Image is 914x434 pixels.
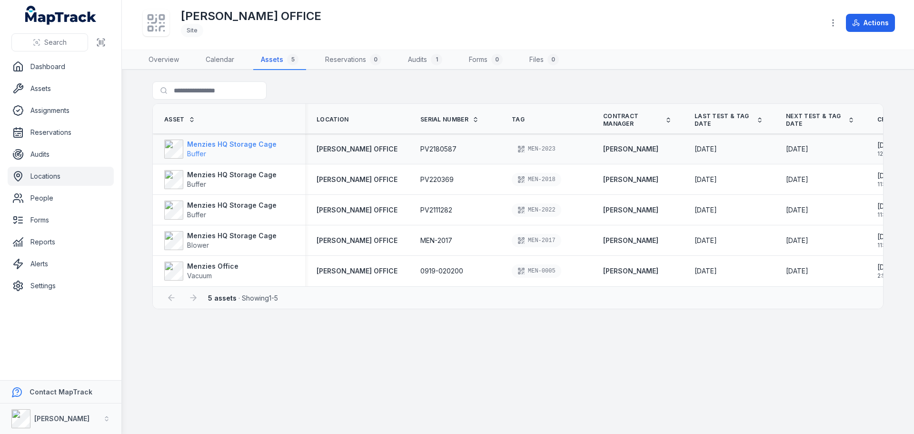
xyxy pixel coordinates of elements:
span: [DATE] [877,171,901,181]
a: Forms [8,211,114,230]
div: MEN-2023 [512,142,561,156]
span: [DATE] [877,262,900,272]
a: Reservations [8,123,114,142]
a: Next test & tag date [786,112,854,128]
a: [PERSON_NAME] OFFICE [317,144,397,154]
div: Site [181,24,203,37]
time: 8/19/2025, 11:16:45 AM [877,232,900,249]
h1: [PERSON_NAME] OFFICE [181,9,321,24]
span: [PERSON_NAME] OFFICE [317,145,397,153]
a: Files0 [522,50,566,70]
div: MEN-2017 [512,234,561,247]
span: Serial Number [420,116,468,123]
time: 8/19/2025, 12:00:00 AM [695,144,717,154]
a: [PERSON_NAME] OFFICE [317,266,397,276]
time: 8/19/2025, 12:00:00 AM [695,175,717,184]
a: Alerts [8,254,114,273]
a: MapTrack [25,6,97,25]
span: Blower [187,241,209,249]
strong: 5 assets [208,294,237,302]
span: 11:58 am [877,181,901,188]
a: [PERSON_NAME] [603,266,658,276]
span: · Showing 1 - 5 [208,294,278,302]
div: 5 [287,54,298,65]
span: [DATE] [877,202,901,211]
a: Dashboard [8,57,114,76]
span: Buffer [187,211,206,219]
button: Search [11,33,88,51]
span: Vacuum [187,272,212,280]
time: 8/19/2025, 12:02:58 PM [877,141,902,158]
a: Forms0 [461,50,510,70]
span: [DATE] [786,175,808,183]
a: [PERSON_NAME] OFFICE [317,205,397,215]
a: Asset [164,116,195,123]
strong: Menzies Office [187,262,238,271]
span: Location [317,116,348,123]
a: Menzies HQ Storage CageBuffer [164,170,277,189]
span: [DATE] [877,141,902,150]
time: 8/19/2025, 11:53:20 AM [877,202,901,219]
span: [PERSON_NAME] OFFICE [317,206,397,214]
span: Search [44,38,67,47]
span: 11:16 am [877,242,900,249]
time: 8/19/2025, 12:00:00 AM [695,236,717,245]
span: [PERSON_NAME] OFFICE [317,175,397,183]
a: Last Test & Tag Date [695,112,763,128]
span: [DATE] [695,267,717,275]
span: Buffer [187,150,206,158]
span: 11:53 am [877,211,901,219]
span: [DATE] [877,232,900,242]
a: Calendar [198,50,242,70]
strong: Menzies HQ Storage Cage [187,231,277,241]
a: Overview [141,50,187,70]
time: 8/19/2025, 12:00:00 AM [695,266,717,276]
span: [DATE] [786,236,808,244]
time: 8/19/2025, 11:58:13 AM [877,171,901,188]
time: 2/19/2026, 12:00:00 AM [786,266,808,276]
strong: Menzies HQ Storage Cage [187,201,277,210]
span: Last Test & Tag Date [695,112,753,128]
a: Menzies OfficeVacuum [164,262,238,281]
a: [PERSON_NAME] OFFICE [317,175,397,184]
a: Contract Manager [603,112,672,128]
time: 2/19/2026, 12:00:00 AM [786,236,808,245]
span: PV220369 [420,175,454,184]
div: MEN-2018 [512,173,561,186]
a: Assignments [8,101,114,120]
a: [PERSON_NAME] [603,175,658,184]
span: Tag [512,116,525,123]
span: [PERSON_NAME] OFFICE [317,267,397,275]
span: MEN-2017 [420,236,452,245]
a: Locations [8,167,114,186]
div: MEN-2022 [512,203,561,217]
div: 1 [431,54,442,65]
a: Serial Number [420,116,479,123]
a: Settings [8,276,114,295]
div: 0 [547,54,559,65]
span: [DATE] [786,206,808,214]
span: [DATE] [695,175,717,183]
span: [DATE] [695,236,717,244]
div: MEN-0005 [512,264,561,278]
a: Menzies HQ Storage CageBuffer [164,201,277,220]
time: 8/19/2025, 12:00:00 AM [695,205,717,215]
span: [DATE] [786,145,808,153]
span: PV2180587 [420,144,457,154]
span: Next test & tag date [786,112,844,128]
a: People [8,189,114,208]
span: [DATE] [786,267,808,275]
span: PV2111282 [420,205,452,215]
a: Menzies HQ Storage CageBuffer [164,140,277,159]
strong: Menzies HQ Storage Cage [187,170,277,180]
time: 2/19/2026, 12:00:00 AM [786,175,808,184]
a: Reports [8,232,114,252]
strong: [PERSON_NAME] [34,414,89,423]
a: [PERSON_NAME] [603,236,658,245]
a: [PERSON_NAME] OFFICE [317,236,397,245]
a: Assets [8,79,114,98]
span: Contract Manager [603,112,661,128]
a: [PERSON_NAME] [603,144,658,154]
